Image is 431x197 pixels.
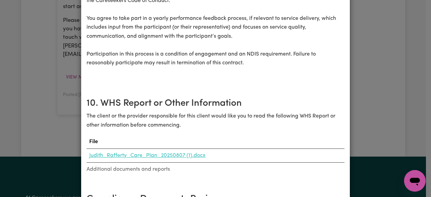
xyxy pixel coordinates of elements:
[87,135,344,149] th: File
[87,112,344,130] p: The client or the provider responsible for this client would like you to read the following WHS R...
[87,98,344,109] h2: 10. WHS Report or Other Information
[89,153,205,158] a: Judith_Rafferty_Care_Plan_20250807 (1).docx
[404,170,426,192] iframe: Button to launch messaging window
[87,163,344,176] caption: Additional documents and reports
